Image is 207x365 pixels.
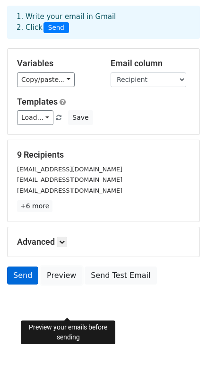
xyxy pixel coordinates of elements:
small: [EMAIL_ADDRESS][DOMAIN_NAME] [17,166,122,173]
div: 1. Write your email in Gmail 2. Click [9,11,198,33]
iframe: Chat Widget [160,320,207,365]
a: +6 more [17,200,52,212]
small: [EMAIL_ADDRESS][DOMAIN_NAME] [17,187,122,194]
a: Copy/paste... [17,72,75,87]
a: Load... [17,110,53,125]
h5: 9 Recipients [17,150,190,160]
div: Preview your emails before sending [21,320,115,344]
h5: Variables [17,58,96,69]
small: [EMAIL_ADDRESS][DOMAIN_NAME] [17,176,122,183]
a: Send [7,267,38,285]
a: Preview [41,267,82,285]
a: Templates [17,97,58,107]
button: Save [68,110,93,125]
h5: Email column [111,58,190,69]
span: Send [43,22,69,34]
a: Send Test Email [85,267,156,285]
h5: Advanced [17,237,190,247]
